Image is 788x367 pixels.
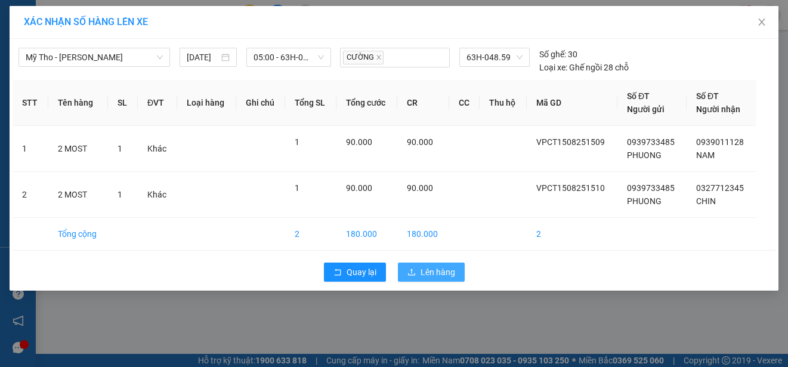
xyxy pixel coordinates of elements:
span: 05:00 - 63H-048.59 [254,48,323,66]
span: 0939733485 [627,137,675,147]
td: 2 [527,218,617,251]
span: PHUONG [627,196,662,206]
span: 90.000 [346,183,372,193]
span: close [757,17,767,27]
span: VPCT1508251509 [536,137,605,147]
th: CR [397,80,449,126]
span: CƯỜNG [343,51,384,64]
div: 0327712345 [115,53,237,70]
span: PHUONG [627,150,662,160]
span: Số ghế: [539,48,566,61]
span: 90.000 [346,137,372,147]
span: 1 [295,183,299,193]
span: Nhận: [115,11,143,24]
td: Tổng cộng [48,218,108,251]
td: 1 [13,126,48,172]
div: VP [GEOGRAPHIC_DATA] [115,10,237,39]
span: XÁC NHẬN SỐ HÀNG LÊN XE [24,16,148,27]
div: PHUONG [10,39,107,53]
td: 2 MOST [48,126,108,172]
div: 0939733485 [10,53,107,70]
th: Mã GD [527,80,617,126]
td: Khác [138,172,177,218]
td: 180.000 [336,218,397,251]
span: upload [407,268,416,277]
span: close [376,54,382,60]
span: Số ĐT [696,91,719,101]
span: 0939011128 [696,137,744,147]
th: SL [108,80,138,126]
span: Số ĐT [627,91,650,101]
td: 2 [13,172,48,218]
span: 0327712345 [696,183,744,193]
span: Người gửi [627,104,665,114]
div: CHIN [115,39,237,53]
span: Loại xe: [539,61,567,74]
span: Quay lại [347,266,376,279]
span: Người nhận [696,104,740,114]
td: 2 [285,218,336,251]
span: 90.000 [407,183,433,193]
th: STT [13,80,48,126]
th: ĐVT [138,80,177,126]
td: 180.000 [397,218,449,251]
div: Ghế ngồi 28 chỗ [539,61,629,74]
span: 1 [118,144,122,153]
span: Cước rồi : [9,78,53,91]
span: Gửi: [10,11,29,24]
th: Tổng cước [336,80,397,126]
span: 90.000 [407,137,433,147]
button: rollbackQuay lại [324,263,386,282]
span: CHIN [696,196,716,206]
th: Thu hộ [480,80,527,126]
span: rollback [333,268,342,277]
div: 90.000 [9,77,109,91]
span: NAM [696,150,715,160]
span: 1 [118,190,122,199]
td: 2 MOST [48,172,108,218]
td: Khác [138,126,177,172]
span: Lên hàng [421,266,455,279]
input: 15/08/2025 [187,51,219,64]
th: Loại hàng [177,80,236,126]
th: CC [449,80,480,126]
th: Ghi chú [236,80,286,126]
th: Tổng SL [285,80,336,126]
span: VPCT1508251510 [536,183,605,193]
button: uploadLên hàng [398,263,465,282]
div: VP [PERSON_NAME] [10,10,107,39]
span: Mỹ Tho - Hồ Chí Minh [26,48,163,66]
span: 63H-048.59 [466,48,523,66]
button: Close [745,6,778,39]
span: 0939733485 [627,183,675,193]
div: 30 [539,48,577,61]
span: 1 [295,137,299,147]
th: Tên hàng [48,80,108,126]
